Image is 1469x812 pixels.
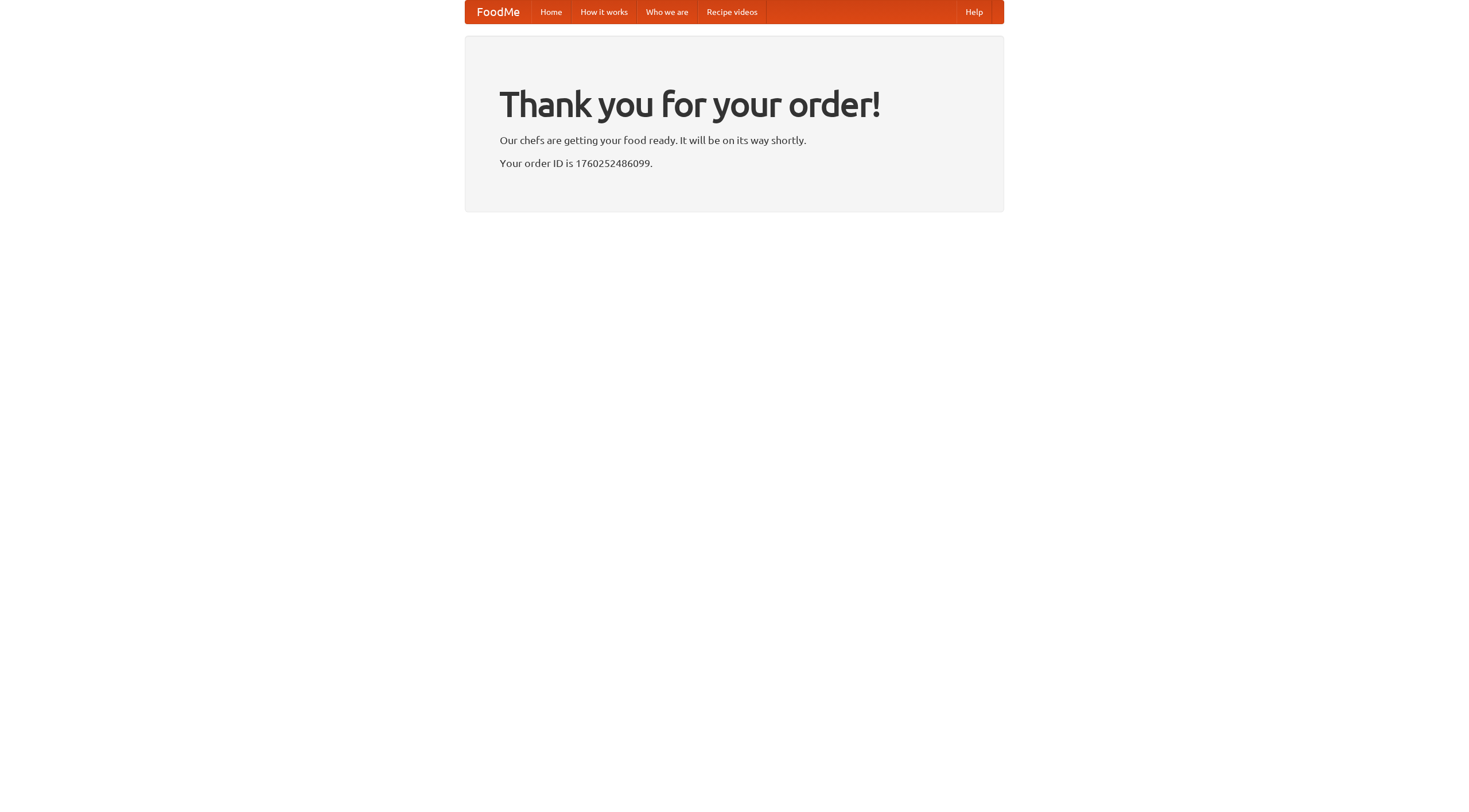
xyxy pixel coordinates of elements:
a: Who we are [637,1,698,24]
a: Help [957,1,992,24]
p: Our chefs are getting your food ready. It will be on its way shortly. [500,131,969,149]
a: Home [531,1,572,24]
a: Recipe videos [698,1,767,24]
p: Your order ID is 1760252486099. [500,154,969,172]
a: How it works [572,1,637,24]
a: FoodMe [465,1,531,24]
h1: Thank you for your order! [500,76,969,131]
